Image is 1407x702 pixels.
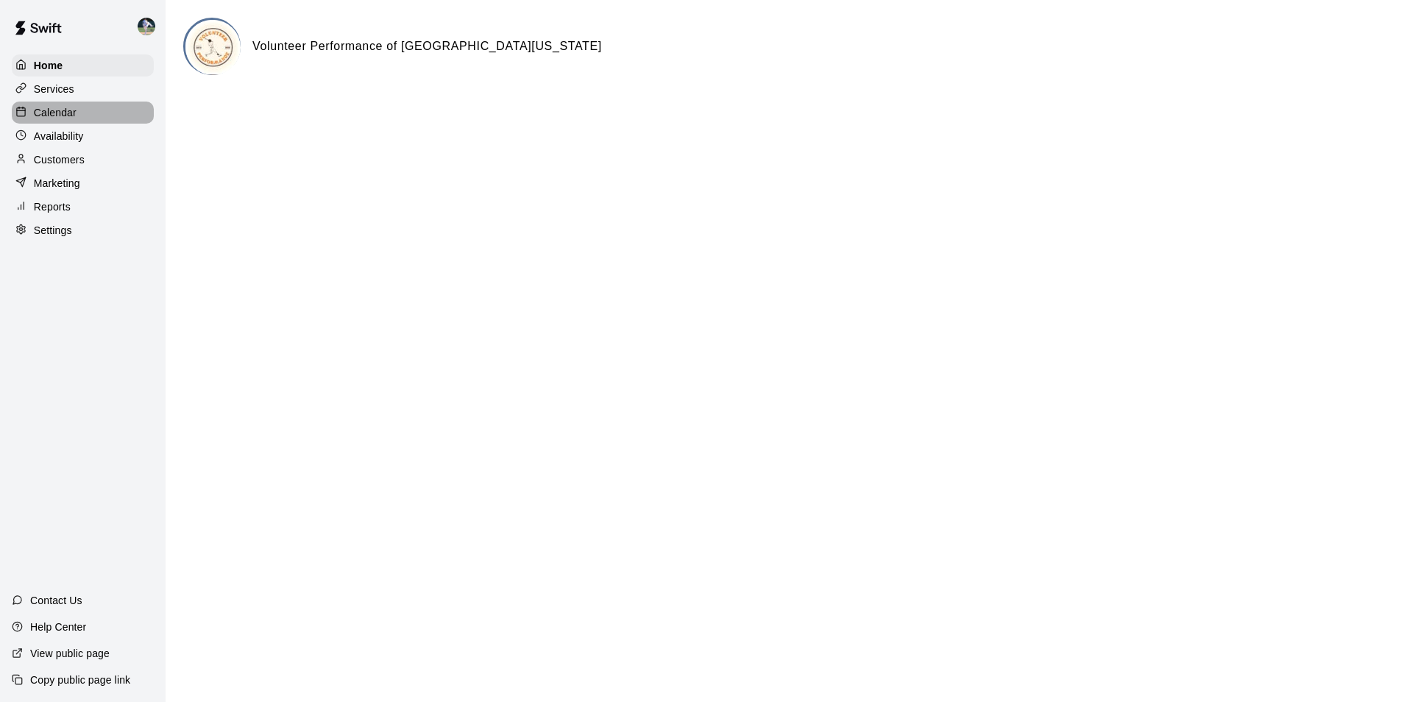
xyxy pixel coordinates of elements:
[135,12,166,41] div: Chad Bell
[12,219,154,241] a: Settings
[34,105,77,120] p: Calendar
[34,176,80,191] p: Marketing
[34,129,84,143] p: Availability
[252,37,602,56] h6: Volunteer Performance of [GEOGRAPHIC_DATA][US_STATE]
[12,196,154,218] a: Reports
[12,78,154,100] a: Services
[12,54,154,77] a: Home
[185,20,241,75] img: Volunteer Performance of East Tennessee logo
[138,18,155,35] img: Chad Bell
[34,199,71,214] p: Reports
[30,593,82,608] p: Contact Us
[12,149,154,171] a: Customers
[12,172,154,194] a: Marketing
[34,82,74,96] p: Services
[30,646,110,661] p: View public page
[34,223,72,238] p: Settings
[34,58,63,73] p: Home
[12,102,154,124] a: Calendar
[30,620,86,634] p: Help Center
[30,673,130,687] p: Copy public page link
[34,152,85,167] p: Customers
[12,125,154,147] a: Availability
